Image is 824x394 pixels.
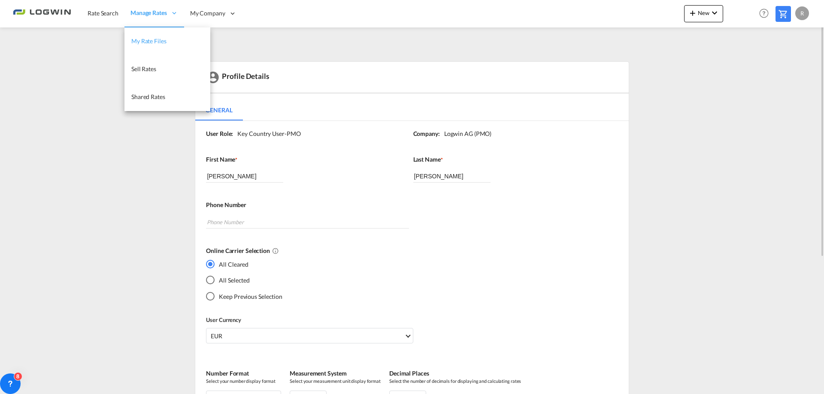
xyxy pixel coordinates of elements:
[795,6,809,20] div: R
[290,378,381,384] span: Select your measurement unit display format
[130,9,167,17] span: Manage Rates
[389,369,521,378] label: Decimal Places
[272,247,279,254] md-icon: All Cleared : Deselects all online carriers by default.All Selected : Selects all online carriers...
[211,332,404,340] span: EUR
[206,259,282,307] md-radio-group: Yes
[233,129,300,138] div: Key Country User-PMO
[206,276,282,285] md-radio-button: All Selected
[195,100,251,120] md-pagination-wrapper: Use the left and right arrow keys to navigate between tabs
[206,155,404,164] label: First Name
[709,8,720,18] md-icon: icon-chevron-down
[688,9,720,16] span: New
[757,6,776,21] div: Help
[131,93,165,100] span: Shared Rates
[206,369,281,378] label: Number Format
[131,65,156,72] span: Sell Rates
[684,5,723,22] button: icon-plus 400-fgNewicon-chevron-down
[124,55,210,83] a: Sell Rates
[206,247,611,255] label: Online Carrier Selection
[131,37,167,45] span: My Rate Files
[206,316,413,324] label: User Currency
[195,100,242,120] md-tab-item: General
[190,9,225,18] span: My Company
[413,170,491,183] input: Last Name
[206,378,281,384] span: Select your number display format
[389,378,521,384] span: Select the number of decimals for displaying and calculating rates
[206,259,282,268] md-radio-button: All Cleared
[206,216,409,229] input: Phone Number
[688,8,698,18] md-icon: icon-plus 400-fg
[206,70,220,84] md-icon: icon-account-circle
[206,170,283,183] input: First Name
[206,201,611,209] label: Phone Number
[13,4,71,23] img: 2761ae10d95411efa20a1f5e0282d2d7.png
[195,62,628,93] div: Profile Details
[440,129,492,138] div: Logwin AG (PMO)
[206,328,413,343] md-select: Select Currency: € EUREuro
[206,129,233,138] label: User Role:
[413,129,440,138] label: Company:
[413,155,612,164] label: Last Name
[290,369,381,378] label: Measurement System
[124,27,210,55] a: My Rate Files
[206,292,282,301] md-radio-button: Keep Previous Selection
[757,6,771,21] span: Help
[88,9,118,17] span: Rate Search
[124,83,210,111] a: Shared Rates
